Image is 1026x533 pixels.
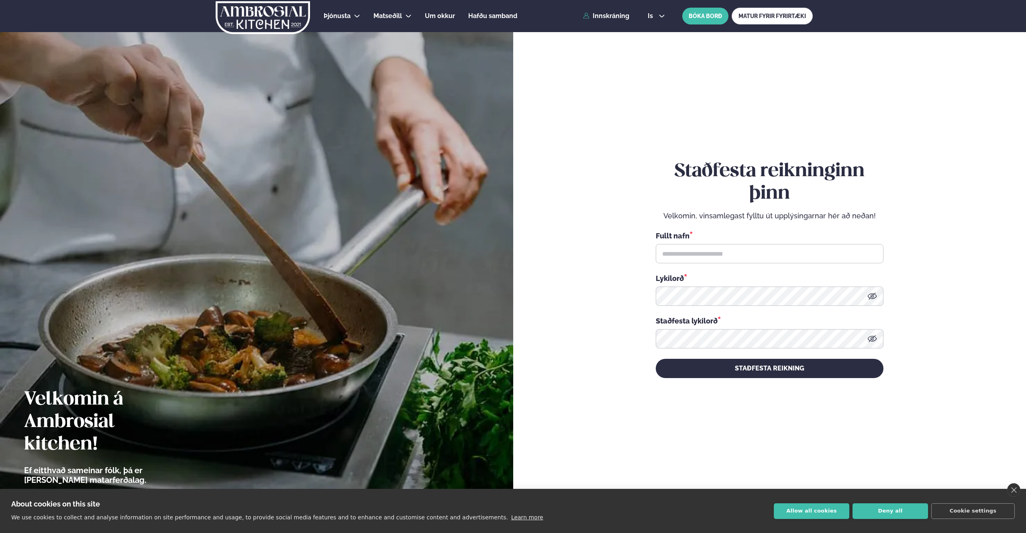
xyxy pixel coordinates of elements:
[656,359,883,378] button: STAÐFESTA REIKNING
[11,500,100,508] strong: About cookies on this site
[24,389,191,456] h2: Velkomin á Ambrosial kitchen!
[373,12,402,20] span: Matseðill
[1007,483,1020,497] a: close
[583,12,629,20] a: Innskráning
[732,8,813,24] a: MATUR FYRIR FYRIRTÆKI
[853,503,928,519] button: Deny all
[324,11,351,21] a: Þjónusta
[511,514,543,521] a: Learn more
[648,13,655,19] span: is
[425,12,455,20] span: Um okkur
[425,11,455,21] a: Um okkur
[373,11,402,21] a: Matseðill
[24,466,191,485] p: Ef eitthvað sameinar fólk, þá er [PERSON_NAME] matarferðalag.
[324,12,351,20] span: Þjónusta
[774,503,849,519] button: Allow all cookies
[468,11,517,21] a: Hafðu samband
[656,230,883,241] div: Fullt nafn
[656,273,883,283] div: Lykilorð
[11,514,508,521] p: We use cookies to collect and analyse information on site performance and usage, to provide socia...
[656,315,883,326] div: Staðfesta lykilorð
[641,13,671,19] button: is
[468,12,517,20] span: Hafðu samband
[656,211,883,221] p: Velkomin, vinsamlegast fylltu út upplýsingarnar hér að neðan!
[931,503,1015,519] button: Cookie settings
[682,8,728,24] button: BÓKA BORÐ
[656,160,883,205] h2: Staðfesta reikninginn þinn
[215,1,311,34] img: logo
